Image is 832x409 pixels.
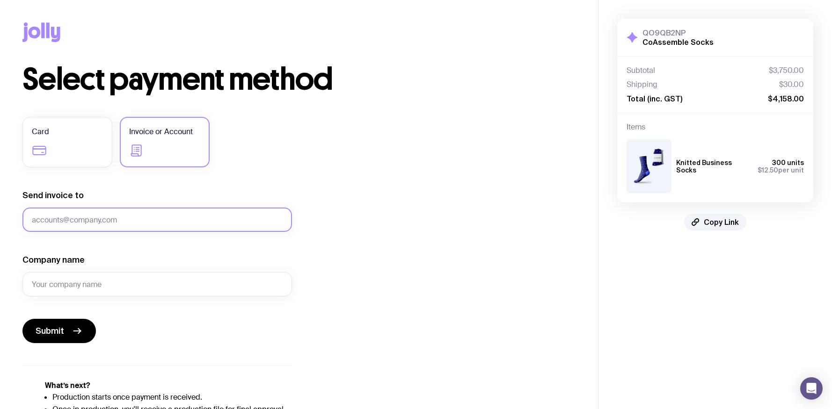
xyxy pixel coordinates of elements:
[642,28,714,37] h3: QO9QB2NP
[22,254,85,265] label: Company name
[800,377,823,400] div: Open Intercom Messenger
[32,126,49,137] span: Card
[22,319,96,343] button: Submit
[627,80,657,89] span: Shipping
[52,393,292,402] li: Production starts once payment is received.
[36,325,64,337] span: Submit
[627,66,655,75] span: Subtotal
[22,190,84,201] label: Send invoice to
[772,159,804,166] span: 300 units
[684,214,746,230] button: Copy Link
[45,381,292,390] h5: What’s next?
[129,126,193,137] span: Invoice or Account
[22,65,576,94] h1: Select payment method
[627,122,804,132] h4: Items
[676,159,750,174] h3: Knitted Business Socks
[758,166,778,174] span: $12.50
[758,166,804,174] span: per unit
[769,66,804,75] span: $3,750.00
[768,94,804,103] span: $4,158.00
[642,37,714,47] h2: CoAssemble Socks
[704,217,739,227] span: Copy Link
[22,272,292,296] input: Your company name
[627,94,682,103] span: Total (inc. GST)
[779,80,804,89] span: $30.00
[22,208,292,232] input: accounts@company.com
